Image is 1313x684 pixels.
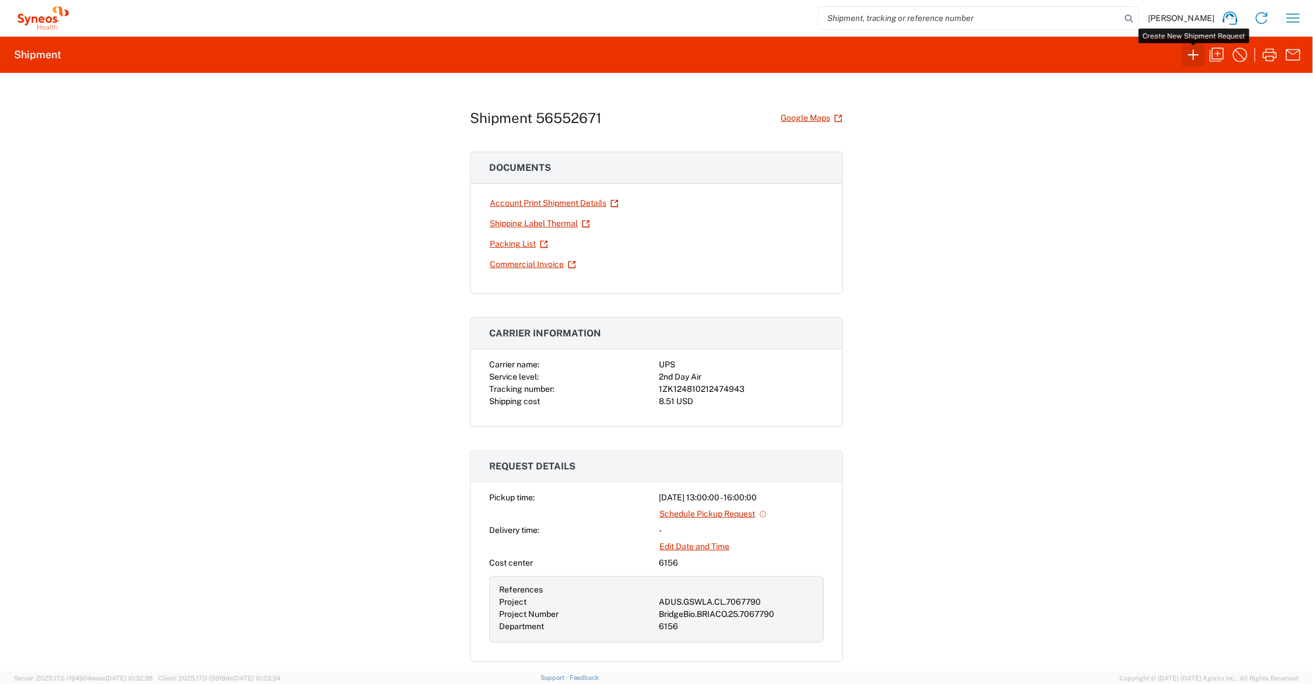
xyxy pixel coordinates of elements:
span: Shipping cost [489,397,540,406]
div: BridgeBio.BRIACO.25.7067790 [659,608,814,620]
div: 6156 [659,620,814,633]
div: Department [499,620,654,633]
a: Commercial Invoice [489,254,577,275]
div: Project Number [499,608,654,620]
span: Service level: [489,372,539,381]
span: [DATE] 10:32:38 [106,675,153,682]
span: Tracking number: [489,384,554,394]
a: Packing List [489,234,549,254]
div: 8.51 USD [659,395,824,408]
span: Cost center [489,558,533,567]
span: Client: 2025.17.0-159f9de [158,675,280,682]
span: Request details [489,461,575,472]
a: Edit Date and Time [659,536,730,557]
input: Shipment, tracking or reference number [819,7,1121,29]
span: Delivery time: [489,525,539,535]
h2: Shipment [14,48,61,62]
div: UPS [659,359,824,371]
span: Carrier information [489,328,601,339]
a: Google Maps [780,108,843,128]
span: [DATE] 10:23:34 [233,675,280,682]
div: Project [499,596,654,608]
span: Carrier name: [489,360,539,369]
a: Support [540,674,570,681]
h1: Shipment 56552671 [470,110,602,127]
a: Shipping Label Thermal [489,213,591,234]
div: ADUS.GSWLA.CL.7067790 [659,596,814,608]
div: 6156 [659,557,824,569]
a: Schedule Pickup Request [659,504,768,524]
div: 2nd Day Air [659,371,824,383]
span: References [499,585,543,594]
a: Feedback [570,674,599,681]
div: 1ZK124810212474943 [659,383,824,395]
span: Documents [489,162,551,173]
span: Server: 2025.17.0-1194904eeae [14,675,153,682]
div: - [659,524,824,536]
span: Copyright © [DATE]-[DATE] Agistix Inc., All Rights Reserved [1119,673,1299,683]
span: [PERSON_NAME] [1148,13,1214,23]
a: Account Print Shipment Details [489,193,619,213]
div: [DATE] 13:00:00 - 16:00:00 [659,492,824,504]
span: Pickup time: [489,493,535,502]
